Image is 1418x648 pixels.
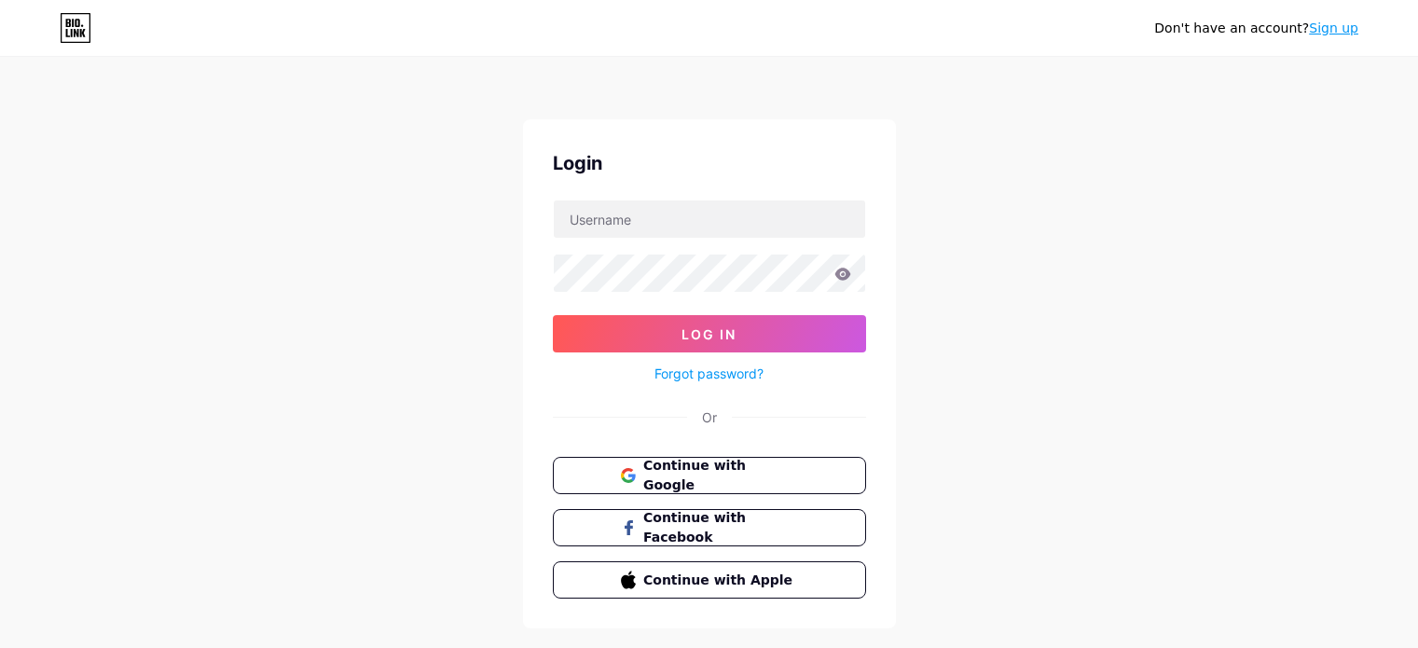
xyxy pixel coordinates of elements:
[553,457,866,494] button: Continue with Google
[553,561,866,599] button: Continue with Apple
[1154,19,1358,38] div: Don't have an account?
[643,456,797,495] span: Continue with Google
[554,200,865,238] input: Username
[654,364,764,383] a: Forgot password?
[553,509,866,546] button: Continue with Facebook
[553,149,866,177] div: Login
[702,407,717,427] div: Or
[643,508,797,547] span: Continue with Facebook
[681,326,737,342] span: Log In
[553,315,866,352] button: Log In
[643,571,797,590] span: Continue with Apple
[1309,21,1358,35] a: Sign up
